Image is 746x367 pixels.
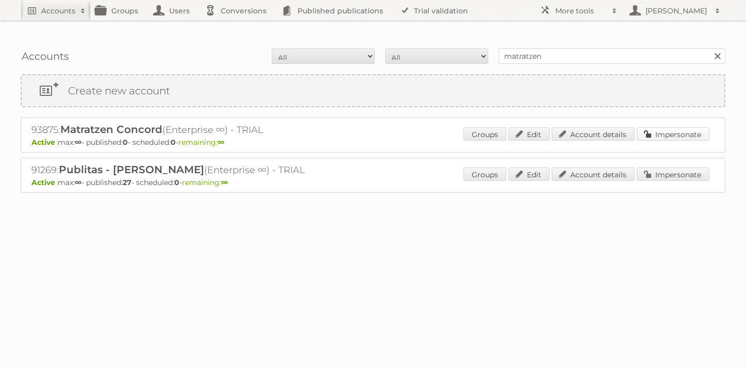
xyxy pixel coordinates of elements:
h2: 93875: (Enterprise ∞) - TRIAL [31,123,392,137]
a: Account details [552,127,635,141]
p: max: - published: - scheduled: - [31,138,715,147]
h2: [PERSON_NAME] [643,6,710,16]
strong: 27 [123,178,131,187]
strong: ∞ [218,138,224,147]
strong: 0 [171,138,176,147]
a: Account details [552,168,635,181]
strong: 0 [174,178,179,187]
a: Create new account [22,75,724,106]
a: Impersonate [637,168,709,181]
span: remaining: [178,138,224,147]
span: Active [31,178,58,187]
strong: ∞ [75,138,81,147]
span: Active [31,138,58,147]
strong: ∞ [221,178,228,187]
a: Edit [508,168,550,181]
h2: 91269: (Enterprise ∞) - TRIAL [31,163,392,177]
a: Edit [508,127,550,141]
strong: 0 [123,138,128,147]
a: Groups [463,168,506,181]
p: max: - published: - scheduled: - [31,178,715,187]
span: Matratzen Concord [60,123,162,136]
h2: Accounts [41,6,75,16]
a: Impersonate [637,127,709,141]
h2: More tools [555,6,607,16]
a: Groups [463,127,506,141]
strong: ∞ [75,178,81,187]
span: remaining: [182,178,228,187]
span: Publitas - [PERSON_NAME] [59,163,204,176]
